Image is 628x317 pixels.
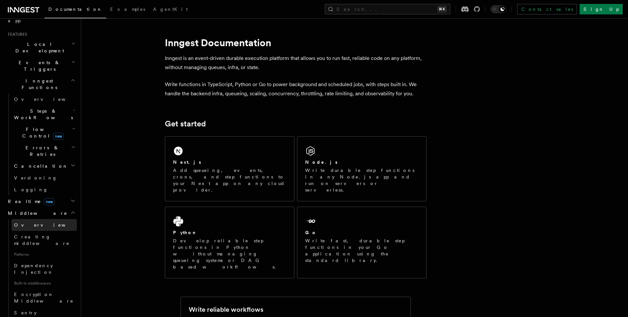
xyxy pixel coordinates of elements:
span: Middleware [5,210,67,216]
p: Develop reliable step functions in Python without managing queueing systems or DAG based workflows. [173,237,286,270]
button: Inngest Functions [5,75,77,93]
span: Documentation [48,7,102,12]
p: Write durable step functions in any Node.js app and run on servers or serverless. [305,167,418,193]
a: Get started [165,119,206,128]
h2: Node.js [305,159,338,165]
span: Flow Control [11,126,72,139]
a: Overview [11,93,77,105]
h2: Go [305,229,317,236]
span: Creating middleware [14,234,70,246]
h2: Write reliable workflows [189,305,263,314]
span: Overview [14,97,81,102]
h1: Inngest Documentation [165,37,427,48]
span: AgentKit [153,7,188,12]
a: Logging [11,184,77,196]
kbd: ⌘K [437,6,446,12]
a: Contact sales [517,4,577,14]
span: Errors & Retries [11,144,71,158]
a: Node.jsWrite durable step functions in any Node.js app and run on servers or serverless. [297,136,427,201]
a: Creating middleware [11,231,77,249]
button: Search...⌘K [325,4,450,14]
span: new [53,133,64,140]
a: Sign Up [580,4,623,14]
button: Steps & Workflows [11,105,77,123]
span: Local Development [5,41,71,54]
button: Toggle dark mode [491,5,506,13]
a: Documentation [44,2,106,18]
span: Cancellation [11,163,68,169]
p: Add queueing, events, crons, and step functions to your Next app on any cloud provider. [173,167,286,193]
div: Inngest Functions [5,93,77,196]
p: Inngest is an event-driven durable execution platform that allows you to run fast, reliable code ... [165,54,427,72]
button: Flow Controlnew [11,123,77,142]
button: Middleware [5,207,77,219]
button: Events & Triggers [5,57,77,75]
span: Steps & Workflows [11,108,73,121]
a: GoWrite fast, durable step functions in your Go application using the standard library. [297,207,427,278]
span: Built-in middlewares [11,278,77,289]
a: AgentKit [149,2,192,18]
span: Versioning [14,175,57,180]
span: Events & Triggers [5,59,71,72]
p: Write functions in TypeScript, Python or Go to power background and scheduled jobs, with steps bu... [165,80,427,98]
h2: Python [173,229,197,236]
button: Errors & Retries [11,142,77,160]
span: Features [5,32,27,37]
button: Local Development [5,38,77,57]
a: Dependency Injection [11,260,77,278]
p: Write fast, durable step functions in your Go application using the standard library. [305,237,418,264]
span: Examples [110,7,145,12]
button: Realtimenew [5,196,77,207]
a: Examples [106,2,149,18]
a: Next.jsAdd queueing, events, crons, and step functions to your Next app on any cloud provider. [165,136,294,201]
span: Inngest Functions [5,78,71,91]
span: Dependency Injection [14,263,53,275]
span: Overview [14,222,81,228]
h2: Next.js [173,159,201,165]
span: Encryption Middleware [14,292,74,304]
span: Realtime [5,198,55,205]
a: PythonDevelop reliable step functions in Python without managing queueing systems or DAG based wo... [165,207,294,278]
span: Logging [14,187,48,192]
a: Overview [11,219,77,231]
span: Patterns [11,249,77,260]
a: Versioning [11,172,77,184]
span: new [44,198,55,205]
a: Encryption Middleware [11,289,77,307]
button: Cancellation [11,160,77,172]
